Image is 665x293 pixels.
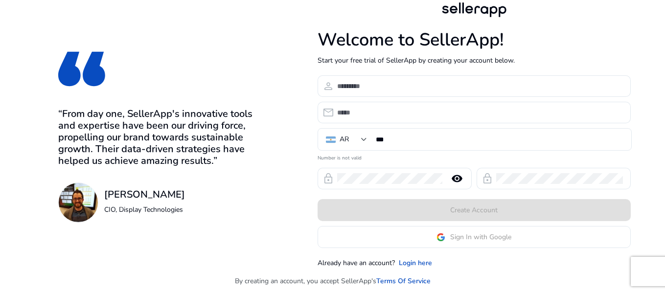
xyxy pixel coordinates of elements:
[104,204,185,215] p: CIO, Display Technologies
[399,258,432,268] a: Login here
[58,108,267,167] h3: “From day one, SellerApp's innovative tools and expertise have been our driving force, propelling...
[445,173,469,184] mat-icon: remove_red_eye
[340,134,349,145] div: AR
[376,276,431,286] a: Terms Of Service
[322,173,334,184] span: lock
[318,152,631,162] mat-error: Number is not valid
[318,55,631,66] p: Start your free trial of SellerApp by creating your account below.
[482,173,493,184] span: lock
[318,258,395,268] p: Already have an account?
[318,29,631,50] h1: Welcome to SellerApp!
[104,189,185,201] h3: [PERSON_NAME]
[322,80,334,92] span: person
[322,107,334,118] span: email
